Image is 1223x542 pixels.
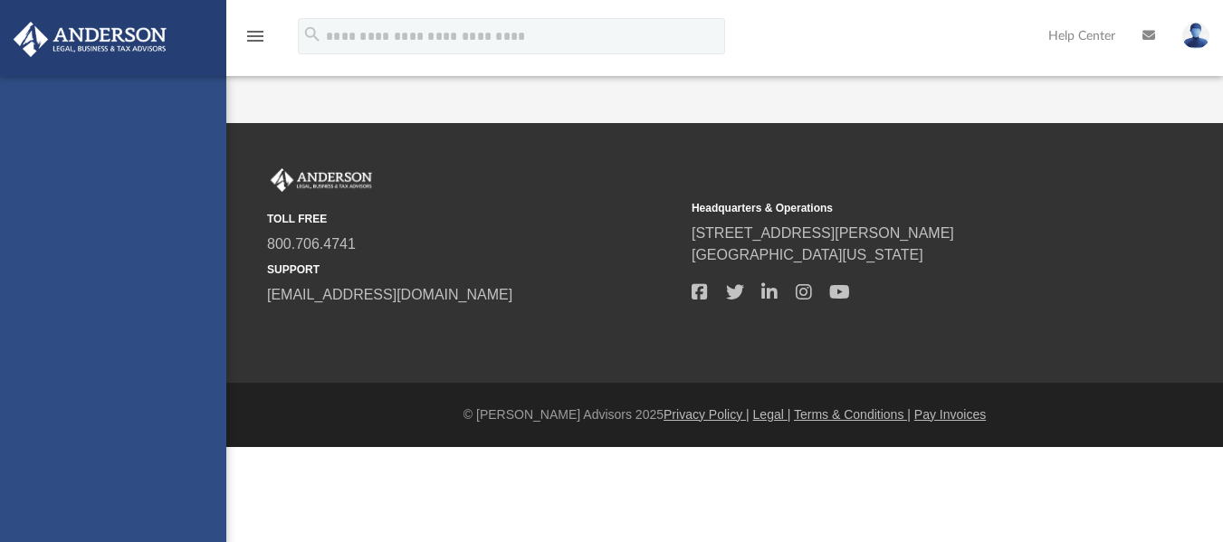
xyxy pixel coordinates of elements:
img: Anderson Advisors Platinum Portal [8,22,172,57]
a: Terms & Conditions | [794,407,911,422]
a: menu [244,34,266,47]
div: © [PERSON_NAME] Advisors 2025 [226,405,1223,424]
a: [GEOGRAPHIC_DATA][US_STATE] [692,247,923,262]
a: [STREET_ADDRESS][PERSON_NAME] [692,225,954,241]
a: [EMAIL_ADDRESS][DOMAIN_NAME] [267,287,512,302]
a: Pay Invoices [914,407,986,422]
small: TOLL FREE [267,211,679,227]
img: User Pic [1182,23,1209,49]
a: 800.706.4741 [267,236,356,252]
img: Anderson Advisors Platinum Portal [267,168,376,192]
i: search [302,24,322,44]
a: Legal | [753,407,791,422]
small: SUPPORT [267,261,679,278]
small: Headquarters & Operations [692,200,1104,216]
a: Privacy Policy | [664,407,750,422]
i: menu [244,25,266,47]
